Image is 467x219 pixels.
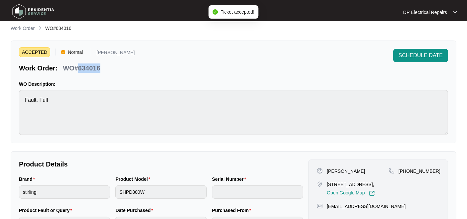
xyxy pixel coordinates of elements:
span: check-circle [213,9,218,15]
p: WO Description: [19,81,448,87]
p: Work Order [11,25,35,32]
img: map-pin [389,168,395,174]
label: Date Purchased [115,207,156,214]
label: Brand [19,176,38,182]
img: map-pin [317,181,323,187]
a: Open Google Map [327,190,375,196]
p: [PHONE_NUMBER] [399,168,440,174]
label: Serial Number [212,176,249,182]
input: Serial Number [212,185,303,199]
button: SCHEDULE DATE [393,49,448,62]
p: WO#634016 [63,63,100,73]
img: map-pin [317,203,323,209]
img: Link-External [369,190,375,196]
p: [PERSON_NAME] [96,50,135,57]
img: residentia service logo [10,2,57,22]
span: ACCEPTED [19,47,50,57]
p: Product Details [19,160,303,169]
input: Product Model [115,185,206,199]
p: [EMAIL_ADDRESS][DOMAIN_NAME] [327,203,406,210]
p: DP Electrical Repairs [403,9,447,16]
p: [PERSON_NAME] [327,168,365,174]
input: Brand [19,185,110,199]
label: Product Fault or Query [19,207,75,214]
p: Work Order: [19,63,58,73]
p: [STREET_ADDRESS], [327,181,375,188]
span: Normal [65,47,85,57]
label: Purchased From [212,207,254,214]
img: dropdown arrow [453,11,457,14]
img: user-pin [317,168,323,174]
img: chevron-right [37,25,43,31]
textarea: Fault: Full [19,90,448,135]
span: SCHEDULE DATE [399,52,443,59]
img: Vercel Logo [61,50,65,54]
label: Product Model [115,176,153,182]
span: WO#634016 [45,26,71,31]
a: Work Order [9,25,36,32]
span: Ticket accepted! [221,9,254,15]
